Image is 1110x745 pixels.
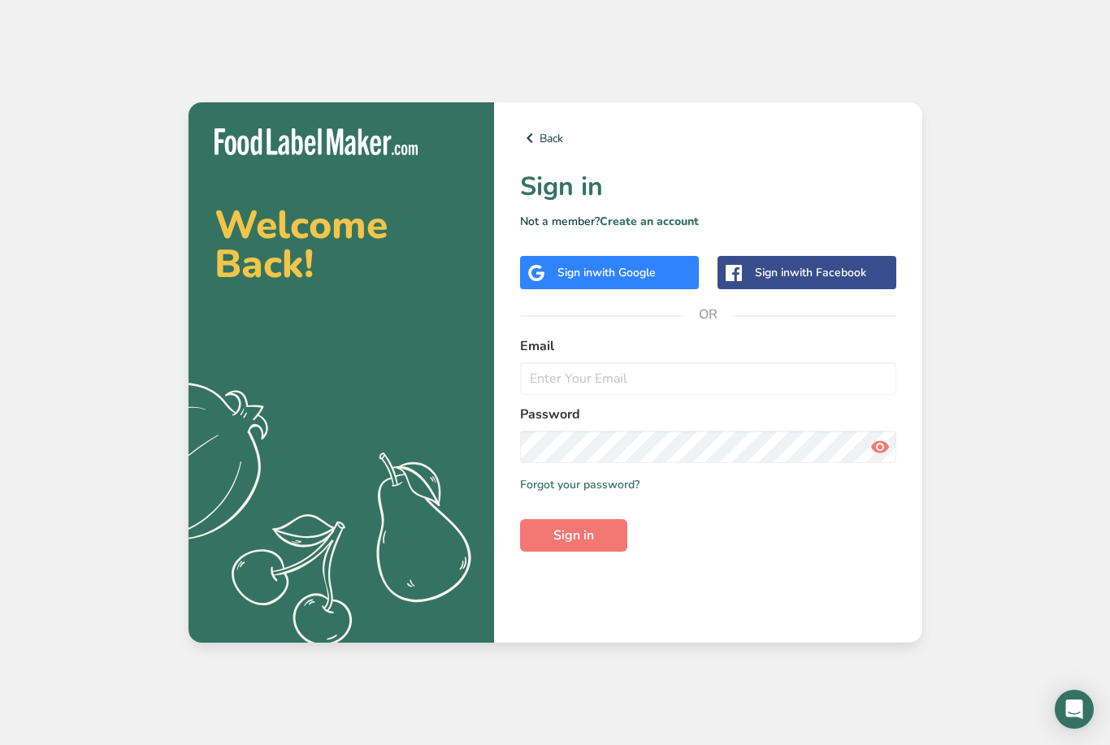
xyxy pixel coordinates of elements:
[557,264,656,281] div: Sign in
[520,519,627,552] button: Sign in
[1055,690,1094,729] div: Open Intercom Messenger
[683,290,732,339] span: OR
[215,206,468,284] h2: Welcome Back!
[520,213,896,230] p: Not a member?
[755,264,866,281] div: Sign in
[600,214,699,229] a: Create an account
[592,265,656,280] span: with Google
[520,362,896,395] input: Enter Your Email
[215,128,418,155] img: Food Label Maker
[520,336,896,356] label: Email
[553,526,594,545] span: Sign in
[520,476,640,493] a: Forgot your password?
[520,128,896,148] a: Back
[520,167,896,206] h1: Sign in
[790,265,866,280] span: with Facebook
[520,405,896,424] label: Password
